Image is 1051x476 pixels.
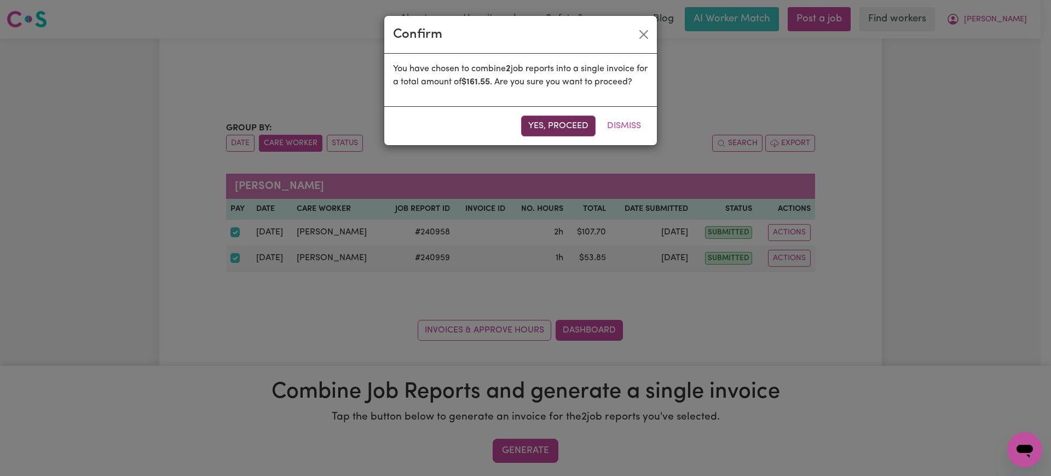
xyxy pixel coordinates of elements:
[1007,432,1042,467] iframe: Button to launch messaging window
[635,26,652,43] button: Close
[521,116,596,136] button: Yes, proceed
[506,65,511,73] b: 2
[393,65,648,87] span: You have chosen to combine job reports into a single invoice for a total amount of . Are you sure...
[600,116,648,136] button: Dismiss
[461,78,490,87] b: $ 161.55
[393,25,442,44] div: Confirm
